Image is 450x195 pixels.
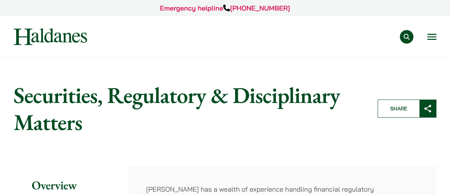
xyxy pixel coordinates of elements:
a: Emergency helpline[PHONE_NUMBER] [160,4,290,12]
h1: Securities, Regulatory & Disciplinary Matters [14,82,365,136]
img: Logo of Haldanes [14,28,87,45]
button: Open menu [427,34,436,40]
span: Share [378,100,419,117]
button: Search [400,30,413,44]
button: Share [378,100,436,118]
